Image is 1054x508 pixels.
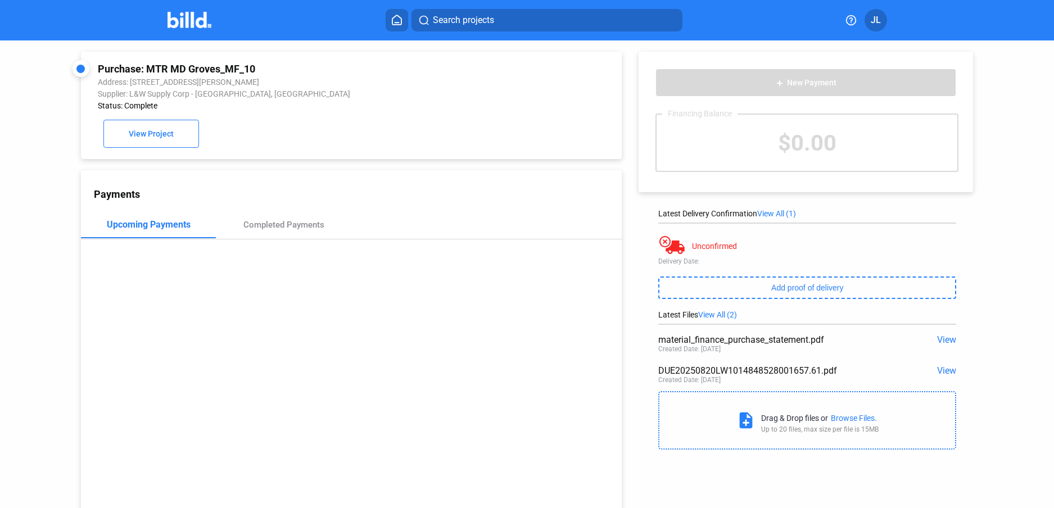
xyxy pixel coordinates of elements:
span: Add proof of delivery [771,283,843,292]
span: View Project [129,130,174,139]
div: Created Date: [DATE] [658,345,721,353]
span: JL [871,13,881,27]
div: Address: [STREET_ADDRESS][PERSON_NAME] [98,78,504,87]
span: New Payment [787,79,836,88]
button: View Project [103,120,199,148]
span: View [937,365,956,376]
span: Search projects [433,13,494,27]
div: Latest Files [658,310,956,319]
span: View All (2) [698,310,737,319]
img: Billd Company Logo [168,12,212,28]
div: DUE20250820LW1014848528001657.61.pdf [658,365,897,376]
div: Unconfirmed [692,242,737,251]
div: Up to 20 files, max size per file is 15MB [761,425,879,433]
button: New Payment [655,69,956,97]
div: Payments [94,188,622,200]
div: Browse Files. [831,414,877,423]
button: Add proof of delivery [658,276,956,299]
div: Purchase: MTR MD Groves_MF_10 [98,63,504,75]
button: Search projects [411,9,682,31]
div: material_finance_purchase_statement.pdf [658,334,897,345]
div: $0.00 [657,115,957,171]
div: Delivery Date: [658,257,956,265]
span: View [937,334,956,345]
div: Status: Complete [98,101,504,110]
button: JL [865,9,887,31]
div: Created Date: [DATE] [658,376,721,384]
div: Financing Balance [662,109,738,118]
div: Upcoming Payments [107,219,191,230]
div: Latest Delivery Confirmation [658,209,956,218]
mat-icon: note_add [736,411,756,430]
span: View All (1) [757,209,796,218]
div: Supplier: L&W Supply Corp - [GEOGRAPHIC_DATA], [GEOGRAPHIC_DATA] [98,89,504,98]
mat-icon: add [775,79,784,88]
div: Drag & Drop files or [761,414,828,423]
div: Completed Payments [243,220,324,230]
